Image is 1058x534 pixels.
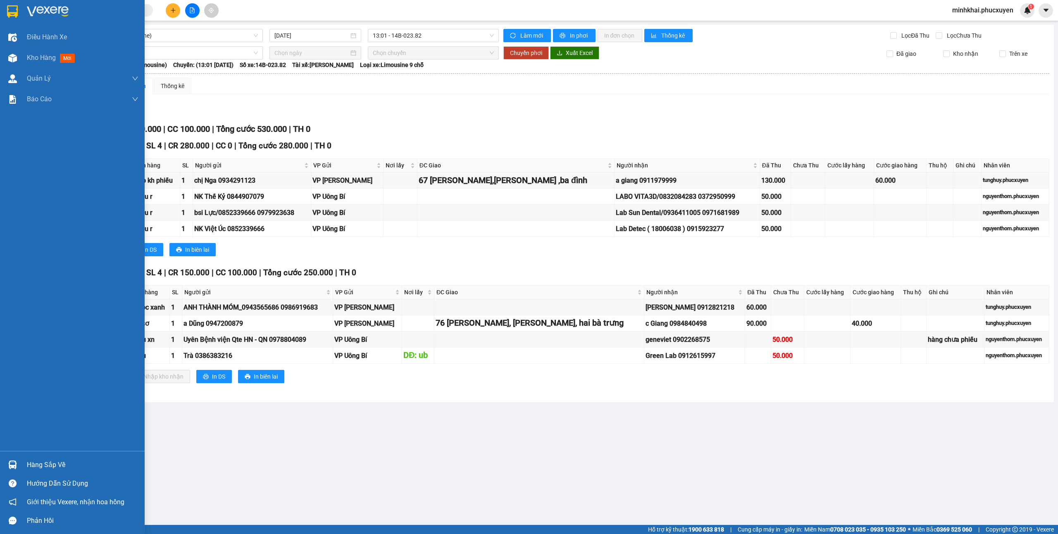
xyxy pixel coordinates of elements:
div: VP Uông Bí [312,224,382,234]
span: Chọn chuyến [373,47,494,59]
th: Nhân viên [982,159,1049,172]
td: VP Uông Bí [333,331,402,348]
span: Chuyến: (13:01 [DATE]) [173,60,234,69]
span: Kho nhận [950,49,982,58]
span: download [557,50,562,57]
div: 1 bọc xanh [133,302,168,312]
span: In DS [143,245,157,254]
div: VP [PERSON_NAME] [334,302,400,312]
div: mẫu r [135,207,179,218]
td: VP Hạ Long [333,315,402,331]
span: | [335,268,337,277]
img: warehouse-icon [8,33,17,42]
span: sync [510,33,517,39]
span: | [259,268,261,277]
div: Thống kê [161,81,184,91]
div: hồ sơ [133,318,168,329]
div: 1 [181,175,191,186]
span: plus [170,7,176,13]
span: In biên lai [254,372,278,381]
th: Cước giao hàng [874,159,927,172]
span: TH 0 [315,141,331,150]
div: tunghuy.phucxuyen [983,176,1048,184]
span: Số xe: 14B-023.82 [240,60,286,69]
div: tunghuy.phucxuyen [986,319,1048,327]
button: printerIn DS [128,243,163,256]
div: 1 [181,191,191,202]
strong: 1900 633 818 [689,526,724,533]
span: 13:01 - 14B-023.82 [373,29,494,42]
th: Ghi chú [927,286,984,299]
span: Người nhận [617,161,751,170]
button: downloadNhập kho nhận [128,370,190,383]
th: Đã Thu [760,159,791,172]
div: xốp kh phiếu [135,175,179,186]
button: downloadXuất Excel [550,46,599,60]
span: | [289,124,291,134]
span: minhkhai.phucxuyen [946,5,1020,15]
span: Tổng cước 250.000 [263,268,333,277]
th: Thu hộ [901,286,927,299]
span: Hạ Long - Hà Nội (Limousine) [38,29,258,42]
div: Green Lab 0912615997 [646,350,743,361]
th: Đã Thu [745,286,771,299]
span: Cung cấp máy in - giấy in: [738,525,802,534]
div: 90.000 [746,318,770,329]
span: Báo cáo [27,94,52,104]
div: Lab Detec ( 18006038 ) 0915923277 [616,224,758,234]
div: hàng chưa phiếu [928,334,983,345]
span: down [132,75,138,82]
div: a Dũng 0947200879 [183,318,331,329]
span: Chọn tuyến [38,47,258,59]
img: warehouse-icon [8,74,17,83]
td: VP Uông Bí [333,348,402,364]
th: Chưa Thu [771,286,804,299]
span: | [163,124,165,134]
td: VP Uông Bí [311,188,384,205]
div: 50.000 [761,224,789,234]
span: Quản Lý [27,73,51,83]
th: Tên hàng [134,159,181,172]
span: Miền Nam [804,525,906,534]
div: NK Thế Kỷ 0844907079 [194,191,310,202]
div: 60.000 [875,175,925,186]
div: tunghuy.phucxuyen [986,303,1048,311]
div: VP [PERSON_NAME] [312,175,382,186]
span: printer [203,374,209,380]
td: VP Uông Bí [311,221,384,237]
th: Cước lấy hàng [804,286,851,299]
div: 1 [181,207,191,218]
div: LABO VITA3D/0832084283 0372950999 [616,191,758,202]
div: 50.000 [772,350,803,361]
div: mẫu r [135,224,179,234]
span: ĐC Giao [419,161,606,170]
span: Xuất Excel [566,48,593,57]
span: | [978,525,979,534]
img: warehouse-icon [8,54,17,62]
span: printer [245,374,250,380]
span: Lọc Đã Thu [898,31,931,40]
th: SL [170,286,182,299]
div: chị Nga 0934291123 [194,175,310,186]
span: Đã giao [893,49,920,58]
button: aim [204,3,219,18]
div: Uyên Bệnh viện Qte HN - QN 0978804089 [183,334,331,345]
span: notification [9,498,17,506]
th: Chưa Thu [791,159,826,172]
span: Điều hành xe [27,32,67,42]
sup: 1 [1028,4,1034,10]
div: mẫu xn [133,334,168,345]
div: VP Uông Bí [312,191,382,202]
span: In DS [212,372,225,381]
div: 1 [171,350,181,361]
span: In biên lai [185,245,209,254]
th: Ghi chú [953,159,982,172]
span: Tổng cước 530.000 [216,124,287,134]
span: copyright [1012,527,1018,532]
button: printerIn phơi [553,29,596,42]
button: In đơn chọn [598,29,643,42]
div: Phản hồi [27,515,138,527]
span: CR 280.000 [168,141,210,150]
span: | [310,141,312,150]
th: Nhân viên [984,286,1049,299]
